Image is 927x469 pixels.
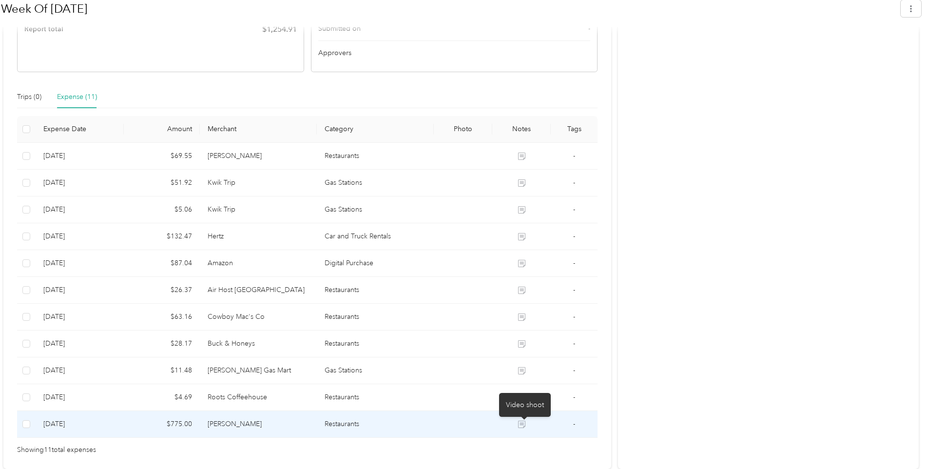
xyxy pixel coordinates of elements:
td: $51.92 [124,170,200,196]
td: - [551,357,598,384]
th: Notes [492,116,551,143]
td: 5-17-2025 [36,170,123,196]
span: - [573,393,575,401]
td: $4.69 [124,384,200,411]
td: Restaurants [317,143,434,170]
td: - [551,223,598,250]
td: Restaurants [317,331,434,357]
td: - [551,170,598,196]
div: Tags [559,125,590,133]
td: - [551,250,598,277]
td: Gas Stations [317,196,434,223]
th: Category [317,116,434,143]
span: - [573,339,575,348]
td: Hagemeister [200,143,317,170]
td: $63.16 [124,304,200,331]
td: - [551,304,598,331]
td: Restaurants [317,304,434,331]
td: Hertz [200,223,317,250]
td: 5-16-2025 [36,331,123,357]
td: Kwik Trip [200,170,317,196]
td: Restaurants [317,411,434,438]
span: Approvers [318,48,351,58]
td: Mills Gas Mart [200,357,317,384]
th: Photo [434,116,492,143]
span: Showing 11 total expenses [17,445,96,455]
td: 5-17-2025 [36,143,123,170]
td: $69.55 [124,143,200,170]
td: - [551,277,598,304]
td: - [551,196,598,223]
td: $26.37 [124,277,200,304]
td: Digital Purchase [317,250,434,277]
td: Roots Coffeehouse [200,384,317,411]
td: $11.48 [124,357,200,384]
span: - [573,259,575,267]
td: $132.47 [124,223,200,250]
div: Expense (11) [57,92,97,102]
div: Trips (0) [17,92,41,102]
td: 5-17-2025 [36,196,123,223]
td: $5.06 [124,196,200,223]
td: 5-17-2025 [36,250,123,277]
td: $28.17 [124,331,200,357]
span: - [573,205,575,214]
td: Amazon [200,250,317,277]
td: Gas Stations [317,170,434,196]
td: $775.00 [124,411,200,438]
td: Kwik Trip [200,196,317,223]
th: Expense Date [36,116,123,143]
td: 5-16-2025 [36,357,123,384]
td: Restaurants [317,384,434,411]
span: - [573,313,575,321]
span: - [573,366,575,374]
span: - [573,286,575,294]
span: - [573,420,575,428]
td: Gas Stations [317,357,434,384]
td: $87.04 [124,250,200,277]
th: Tags [551,116,598,143]
span: - [573,232,575,240]
td: - [551,331,598,357]
div: Video shoot [499,393,551,417]
td: 5-17-2025 [36,277,123,304]
td: 5-15-2025 [36,384,123,411]
td: Cowboy Mac's Co [200,304,317,331]
span: - [573,178,575,187]
span: - [573,152,575,160]
th: Merchant [200,116,317,143]
td: - [551,143,598,170]
td: 5-14-2025 [36,411,123,438]
td: Air Host Green Bay [200,277,317,304]
td: - [551,411,598,438]
td: Restaurants [317,277,434,304]
td: 5-16-2025 [36,304,123,331]
td: 5-17-2025 [36,223,123,250]
td: Konnor Gann [200,411,317,438]
th: Amount [124,116,200,143]
td: - [551,384,598,411]
td: Buck & Honeys [200,331,317,357]
td: Car and Truck Rentals [317,223,434,250]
